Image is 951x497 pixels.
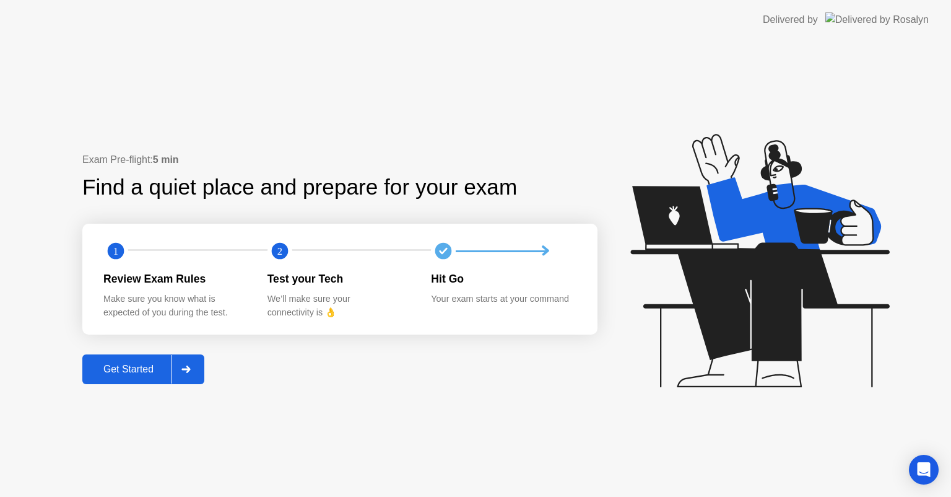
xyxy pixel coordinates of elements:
div: Your exam starts at your command [431,292,575,306]
text: 1 [113,245,118,257]
div: Open Intercom Messenger [909,455,939,485]
div: Hit Go [431,271,575,287]
text: 2 [277,245,282,257]
div: Exam Pre-flight: [82,152,597,167]
button: Get Started [82,354,204,384]
div: Get Started [86,364,171,375]
div: Review Exam Rules [103,271,248,287]
div: We’ll make sure your connectivity is 👌 [267,292,412,319]
b: 5 min [153,154,179,165]
img: Delivered by Rosalyn [825,12,929,27]
div: Test your Tech [267,271,412,287]
div: Delivered by [763,12,818,27]
div: Make sure you know what is expected of you during the test. [103,292,248,319]
div: Find a quiet place and prepare for your exam [82,171,519,204]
